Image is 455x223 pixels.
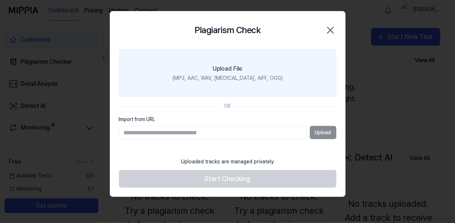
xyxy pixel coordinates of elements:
div: Uploaded tracks are managed privately [177,154,279,170]
label: Import from URL [119,116,336,123]
div: OR [224,103,231,110]
div: (MP3, AAC, WAV, [MEDICAL_DATA], AIFF, OGG) [172,75,283,82]
h2: Plagiarism Check [195,23,260,37]
div: Upload File [213,64,242,73]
